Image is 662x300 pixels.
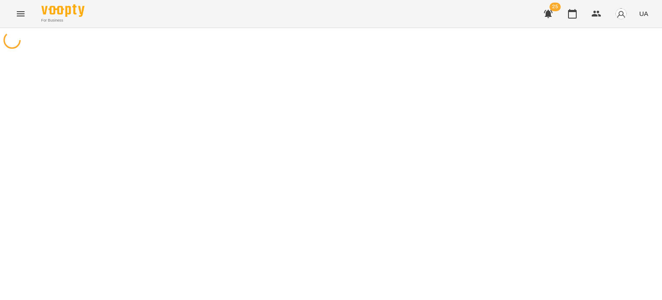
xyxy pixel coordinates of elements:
button: UA [636,6,652,22]
span: UA [639,9,648,18]
span: For Business [41,18,84,23]
img: avatar_s.png [615,8,627,20]
span: 25 [550,3,561,11]
button: Menu [10,3,31,24]
img: Voopty Logo [41,4,84,17]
